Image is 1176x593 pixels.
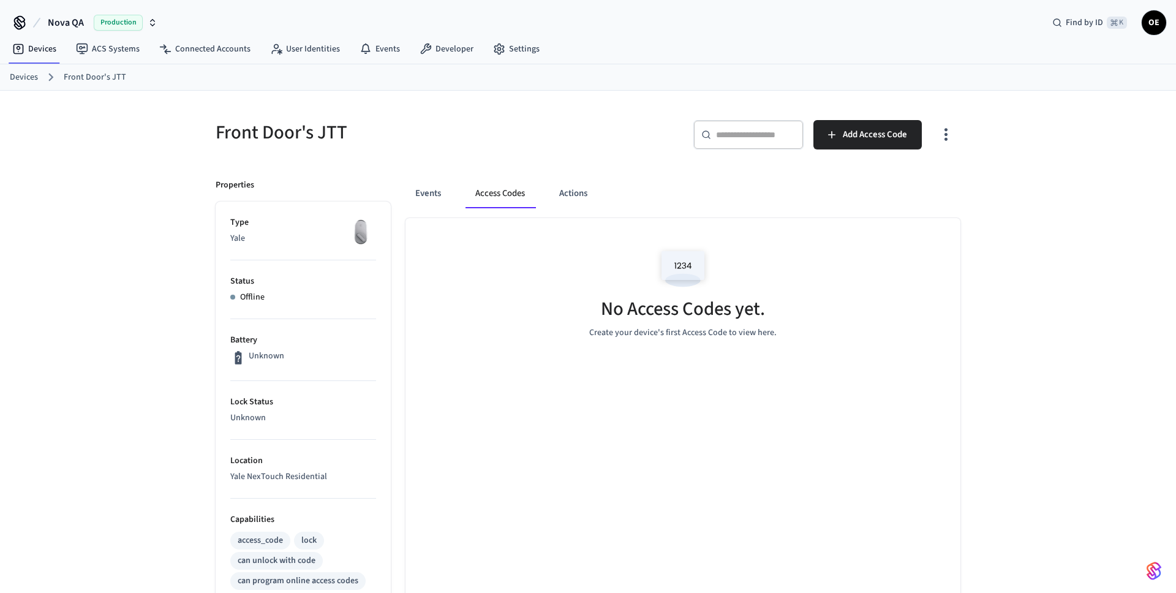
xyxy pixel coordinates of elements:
[240,291,265,304] p: Offline
[238,554,315,567] div: can unlock with code
[64,71,126,84] a: Front Door's JTT
[589,327,777,339] p: Create your device's first Access Code to view here.
[350,38,410,60] a: Events
[260,38,350,60] a: User Identities
[230,275,376,288] p: Status
[345,216,376,247] img: August Wifi Smart Lock 3rd Gen, Silver, Front
[1042,12,1137,34] div: Find by ID⌘ K
[230,216,376,229] p: Type
[238,534,283,547] div: access_code
[10,71,38,84] a: Devices
[48,15,84,30] span: Nova QA
[1142,10,1166,35] button: OE
[466,179,535,208] button: Access Codes
[655,243,710,295] img: Access Codes Empty State
[66,38,149,60] a: ACS Systems
[2,38,66,60] a: Devices
[230,455,376,467] p: Location
[216,120,581,145] h5: Front Door's JTT
[1066,17,1103,29] span: Find by ID
[216,179,254,192] p: Properties
[230,513,376,526] p: Capabilities
[230,470,376,483] p: Yale NexTouch Residential
[249,350,284,363] p: Unknown
[405,179,960,208] div: ant example
[1107,17,1127,29] span: ⌘ K
[549,179,597,208] button: Actions
[601,296,765,322] h5: No Access Codes yet.
[230,334,376,347] p: Battery
[1147,561,1161,581] img: SeamLogoGradient.69752ec5.svg
[301,534,317,547] div: lock
[813,120,922,149] button: Add Access Code
[230,396,376,409] p: Lock Status
[94,15,143,31] span: Production
[1143,12,1165,34] span: OE
[230,232,376,245] p: Yale
[230,412,376,425] p: Unknown
[238,575,358,587] div: can program online access codes
[410,38,483,60] a: Developer
[405,179,451,208] button: Events
[843,127,907,143] span: Add Access Code
[149,38,260,60] a: Connected Accounts
[483,38,549,60] a: Settings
